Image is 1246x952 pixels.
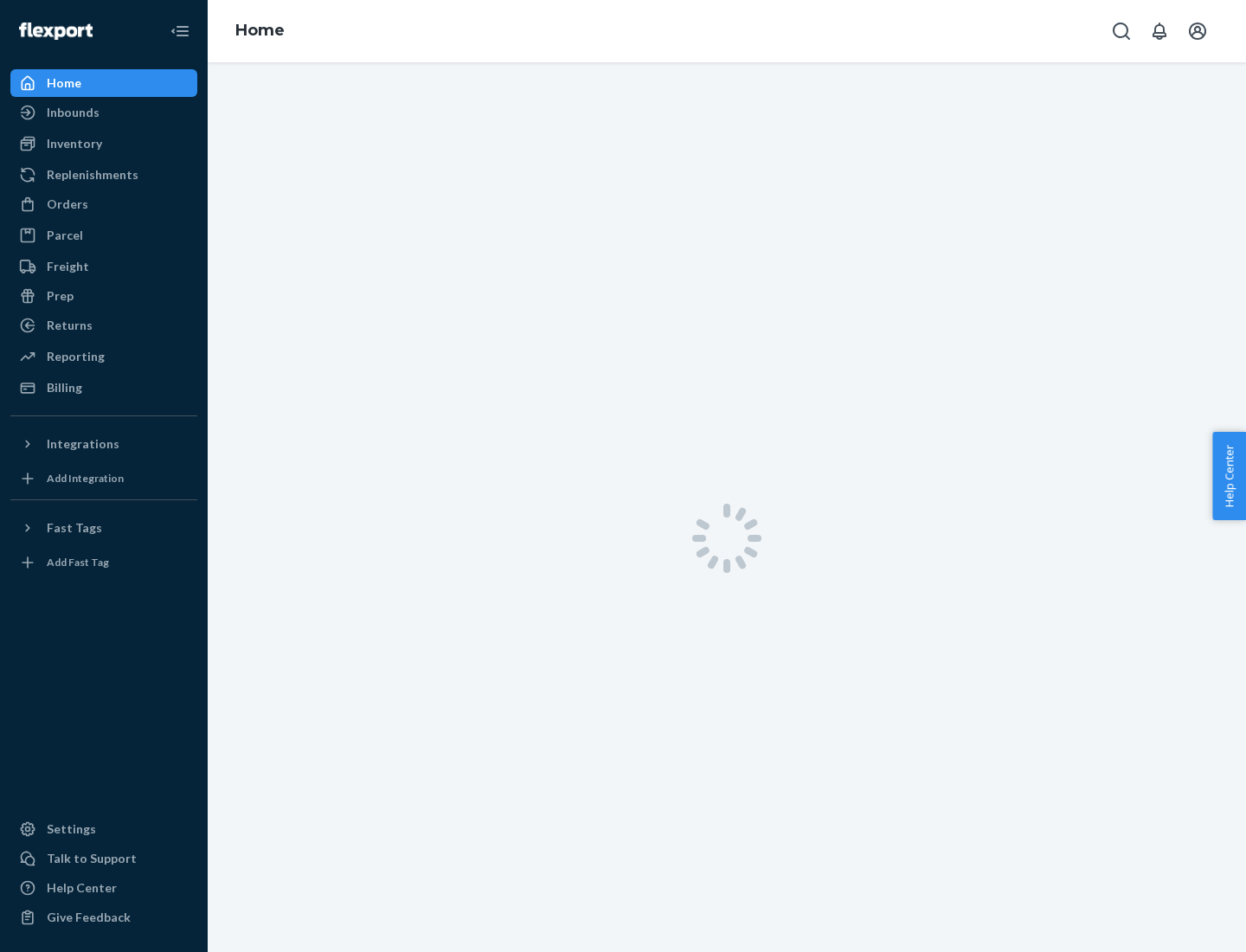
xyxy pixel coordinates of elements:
a: Inbounds [10,99,197,126]
div: Orders [47,196,88,213]
a: Talk to Support [10,845,197,872]
div: Replenishments [47,166,138,183]
div: Add Integration [47,471,124,486]
button: Open Search Box [1104,14,1139,48]
a: Returns [10,312,197,339]
div: Help Center [47,879,117,897]
a: Settings [10,815,197,843]
img: Flexport logo [19,23,93,40]
div: Freight [47,258,89,275]
a: Parcel [10,222,197,249]
a: Add Fast Tag [10,549,197,576]
div: Returns [47,317,93,334]
button: Open account menu [1180,14,1215,48]
a: Home [235,21,285,40]
div: Talk to Support [47,850,137,867]
a: Freight [10,253,197,280]
a: Inventory [10,130,197,158]
div: Reporting [47,348,105,365]
button: Give Feedback [10,904,197,931]
a: Add Integration [10,465,197,492]
button: Help Center [1212,432,1246,520]
button: Integrations [10,430,197,458]
div: Settings [47,820,96,838]
a: Reporting [10,343,197,370]
a: Replenishments [10,161,197,189]
div: Inventory [47,135,102,152]
a: Orders [10,190,197,218]
div: Add Fast Tag [47,555,109,569]
a: Help Center [10,874,197,902]
div: Inbounds [47,104,100,121]
div: Prep [47,287,74,305]
ol: breadcrumbs [222,6,299,56]
div: Parcel [47,227,83,244]
button: Open notifications [1142,14,1177,48]
div: Billing [47,379,82,396]
button: Fast Tags [10,514,197,542]
div: Give Feedback [47,909,131,926]
div: Fast Tags [47,519,102,537]
div: Home [47,74,81,92]
a: Billing [10,374,197,402]
button: Close Navigation [163,14,197,48]
div: Integrations [47,435,119,453]
a: Home [10,69,197,97]
a: Prep [10,282,197,310]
